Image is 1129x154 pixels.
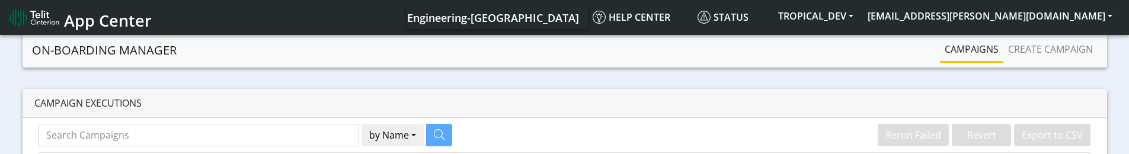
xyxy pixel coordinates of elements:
button: TROPICAL_DEV [771,5,861,27]
span: Status [698,11,749,24]
input: Search Campaigns [39,124,359,146]
a: App Center [9,5,150,30]
img: status.svg [698,11,711,24]
button: Export to CSV [1014,124,1090,146]
div: Campaign Executions [23,89,1107,118]
span: Engineering-[GEOGRAPHIC_DATA] [407,11,579,25]
img: logo-telit-cinterion-gw-new.png [9,8,59,27]
a: Your current platform instance [407,5,578,29]
img: knowledge.svg [593,11,606,24]
a: Campaigns [940,37,1003,61]
button: [EMAIL_ADDRESS][PERSON_NAME][DOMAIN_NAME] [861,5,1120,27]
a: On-Boarding Manager [32,38,177,62]
span: Help center [593,11,670,24]
button: Revert [952,124,1011,146]
button: by Name [362,124,424,146]
button: Rerun Failed [878,124,949,146]
a: Create campaign [1003,37,1098,61]
a: Status [693,5,771,29]
span: App Center [64,9,152,31]
a: Help center [588,5,693,29]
